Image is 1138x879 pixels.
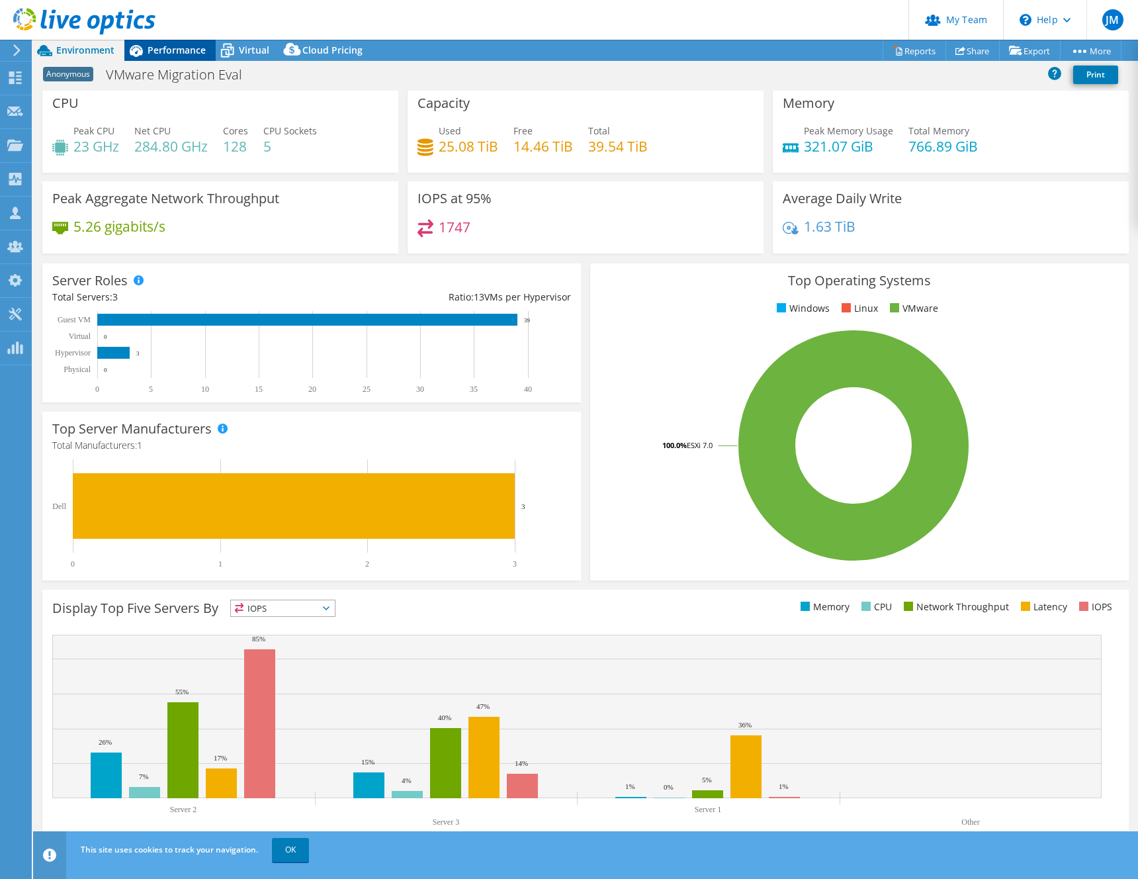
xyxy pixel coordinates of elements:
span: Virtual [239,44,269,56]
li: VMware [887,301,938,316]
h3: CPU [52,96,79,111]
text: Server 2 [170,805,197,814]
text: Other [961,817,979,827]
text: 5 [149,385,153,394]
a: Share [945,40,1000,61]
span: Total Memory [908,124,969,137]
text: Server 3 [433,817,459,827]
text: 20 [308,385,316,394]
li: CPU [858,600,892,614]
text: 10 [201,385,209,394]
text: 25 [363,385,371,394]
span: This site uses cookies to track your navigation. [81,844,258,855]
tspan: ESXi 7.0 [687,440,713,450]
h4: 1747 [439,220,470,234]
span: CPU Sockets [263,124,317,137]
h3: Memory [783,96,834,111]
h4: 321.07 GiB [804,139,893,154]
div: Total Servers: [52,290,312,304]
text: 1% [779,782,789,790]
span: Cores [223,124,248,137]
span: Peak CPU [73,124,114,137]
li: Windows [773,301,830,316]
text: 47% [476,702,490,710]
text: 3 [521,502,525,510]
span: JM [1102,9,1123,30]
a: Export [999,40,1061,61]
text: Physical [64,365,91,374]
a: Print [1073,66,1118,84]
text: 5% [702,776,712,784]
text: 85% [252,635,265,643]
text: 35 [470,385,478,394]
text: 55% [175,688,189,696]
h3: IOPS at 95% [417,191,492,206]
a: More [1060,40,1121,61]
text: 40% [438,714,451,721]
span: 13 [474,291,484,303]
text: 17% [214,754,227,762]
h4: 5 [263,139,317,154]
li: IOPS [1076,600,1112,614]
text: 0 [104,334,107,340]
h4: 14.46 TiB [513,139,573,154]
span: Free [513,124,533,137]
h3: Top Server Manufacturers [52,422,212,436]
h3: Average Daily Write [783,191,902,206]
h4: 128 [223,139,248,154]
h3: Capacity [417,96,470,111]
text: 1 [218,559,222,569]
h4: 23 GHz [73,139,119,154]
text: 39 [524,317,531,324]
text: 0% [664,783,674,791]
text: Server 1 [695,805,721,814]
text: 15 [255,385,263,394]
li: Latency [1018,600,1067,614]
text: Guest VM [58,315,91,324]
h4: 39.54 TiB [588,139,648,154]
span: 1 [137,439,142,451]
span: Net CPU [134,124,171,137]
text: 14% [515,759,528,767]
span: Total [588,124,610,137]
text: Hypervisor [55,348,91,357]
text: 0 [71,559,75,569]
text: 3 [513,559,517,569]
h4: 766.89 GiB [908,139,978,154]
span: 3 [112,291,118,303]
span: Used [439,124,461,137]
li: Network Throughput [900,600,1009,614]
text: 0 [104,367,107,373]
h4: 25.08 TiB [439,139,498,154]
li: Linux [838,301,878,316]
text: 26% [99,738,112,746]
span: Peak Memory Usage [804,124,893,137]
tspan: 100.0% [662,440,687,450]
text: 15% [361,758,374,766]
text: 1% [625,782,635,790]
text: 7% [139,772,149,780]
span: Anonymous [43,67,93,81]
text: 2 [365,559,369,569]
svg: \n [1020,14,1031,26]
span: Environment [56,44,114,56]
text: Dell [52,502,66,511]
h1: VMware Migration Eval [100,68,263,82]
a: Reports [883,40,946,61]
h3: Server Roles [52,273,128,288]
a: OK [272,838,309,862]
h4: 284.80 GHz [134,139,208,154]
h4: 1.63 TiB [804,219,855,234]
text: 40 [524,385,532,394]
div: Ratio: VMs per Hypervisor [312,290,571,304]
text: Virtual [69,332,91,341]
h3: Top Operating Systems [600,273,1119,288]
h4: Total Manufacturers: [52,438,571,453]
text: 36% [738,721,752,729]
li: Memory [797,600,850,614]
text: 4% [402,776,412,784]
text: 0 [95,385,99,394]
text: 3 [136,350,140,357]
text: 30 [416,385,424,394]
span: IOPS [231,600,335,616]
